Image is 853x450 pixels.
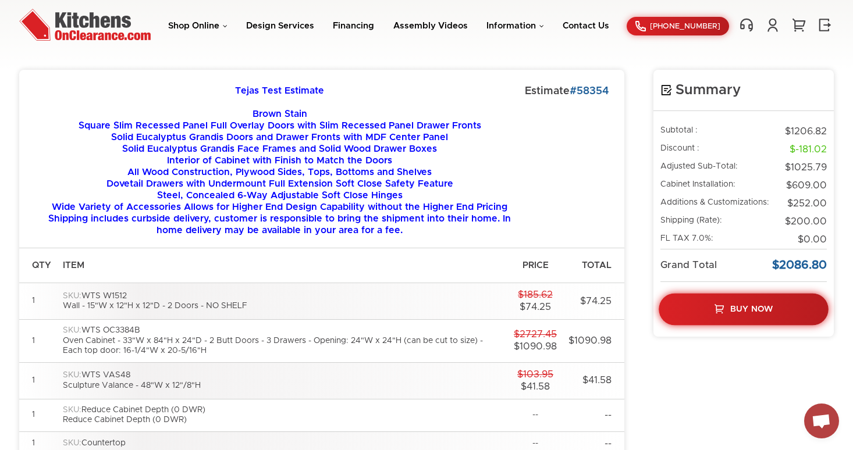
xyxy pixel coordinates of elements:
[785,217,827,226] span: $200.00
[246,22,314,30] a: Design Services
[660,81,827,99] h4: Summary
[63,291,502,312] div: WTS W1512 Wall - 15"W x 12"H x 12"D - 2 Doors - NO SHELF
[63,438,502,449] div: Countertop
[660,141,771,159] td: Discount :
[508,248,563,283] th: Price
[168,22,228,30] a: Shop Online
[34,85,525,236] h2: Tejas Test Estimate Brown Stain Square Slim Recessed Panel Full Overlay Doors with Slim Recessed ...
[798,235,827,244] span: $0.00
[486,22,544,30] a: Information
[660,213,771,231] td: Shipping (Rate):
[518,290,553,299] span: $185.62
[730,305,773,313] span: Buy Now
[650,23,720,30] span: [PHONE_NUMBER]
[787,199,827,208] span: $252.00
[582,376,612,385] span: $41.58
[520,302,551,312] span: $74.25
[785,127,827,136] span: $1206.82
[333,22,374,30] a: Financing
[19,248,57,283] th: Qty
[63,371,81,379] span: SKU:
[521,382,550,391] span: $41.58
[508,399,563,431] td: --
[660,177,771,195] td: Cabinet Installation:
[659,294,829,326] a: Buy Now
[627,17,729,35] a: [PHONE_NUMBER]
[660,123,771,141] td: Subtotal :
[63,439,81,447] span: SKU:
[525,85,609,236] h1: Estimate
[63,292,81,300] span: SKU:
[63,406,81,414] span: SKU:
[514,330,557,339] span: $2727.45
[63,370,502,391] div: WTS VAS48 Sculpture Valance - 48"W x 12"/8"H
[19,362,57,399] td: 1
[63,326,502,356] div: WTS OC3384B Oven Cabinet - 33"W x 84"H x 24"D - 2 Butt Doors - 3 Drawers - Opening: 24"W x 24"H (...
[772,259,827,271] b: $2086.80
[786,181,827,190] span: $609.00
[660,231,771,249] td: FL TAX 7.0%:
[19,283,57,320] td: 1
[19,9,151,41] img: Kitchens On Clearance
[517,370,553,379] span: $103.95
[580,297,612,306] span: $74.25
[804,403,839,438] div: Open chat
[563,22,609,30] a: Contact Us
[660,159,771,177] td: Adjusted Sub-Total:
[660,249,771,281] td: Grand Total
[63,405,502,426] div: Reduce Cabinet Depth (0 DWR) Reduce Cabinet Depth (0 DWR)
[393,22,468,30] a: Assembly Videos
[57,248,508,283] th: Item
[63,326,81,334] span: SKU:
[19,399,57,431] td: 1
[660,195,771,213] td: Additions & Customizations:
[19,320,57,363] td: 1
[785,163,827,172] span: $1025.79
[605,410,612,420] span: --
[605,439,612,448] span: --
[790,145,827,154] span: $-181.02
[570,86,609,97] span: #58354
[568,336,612,345] span: $1090.98
[563,248,624,283] th: Total
[514,342,557,351] span: $1090.98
